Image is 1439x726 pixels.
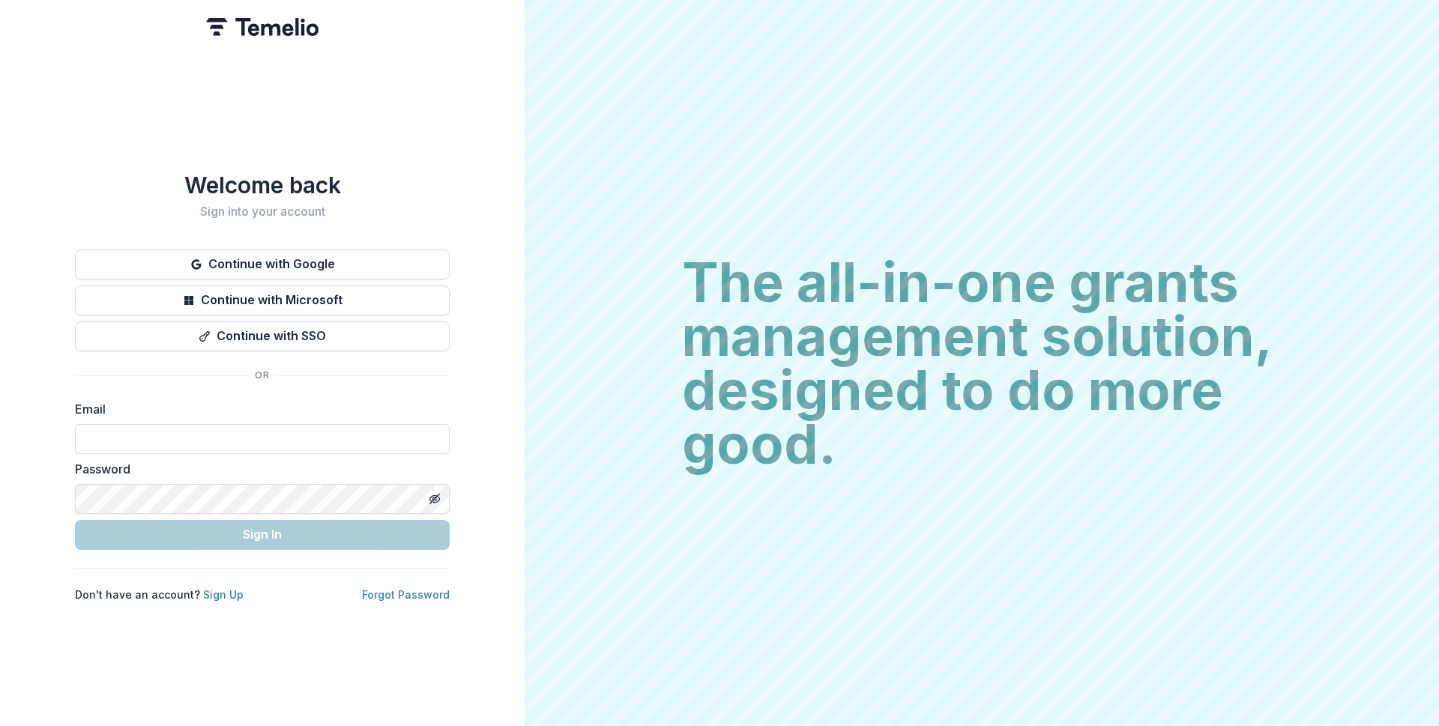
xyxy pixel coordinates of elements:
[75,205,450,219] h2: Sign into your account
[75,321,450,351] button: Continue with SSO
[75,400,441,418] label: Email
[75,520,450,550] button: Sign In
[75,249,450,279] button: Continue with Google
[75,285,450,315] button: Continue with Microsoft
[362,588,450,601] a: Forgot Password
[203,588,244,601] a: Sign Up
[75,587,244,602] p: Don't have an account?
[206,18,319,36] img: Temelio
[423,487,447,511] button: Toggle password visibility
[75,172,450,199] h1: Welcome back
[75,460,441,478] label: Password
